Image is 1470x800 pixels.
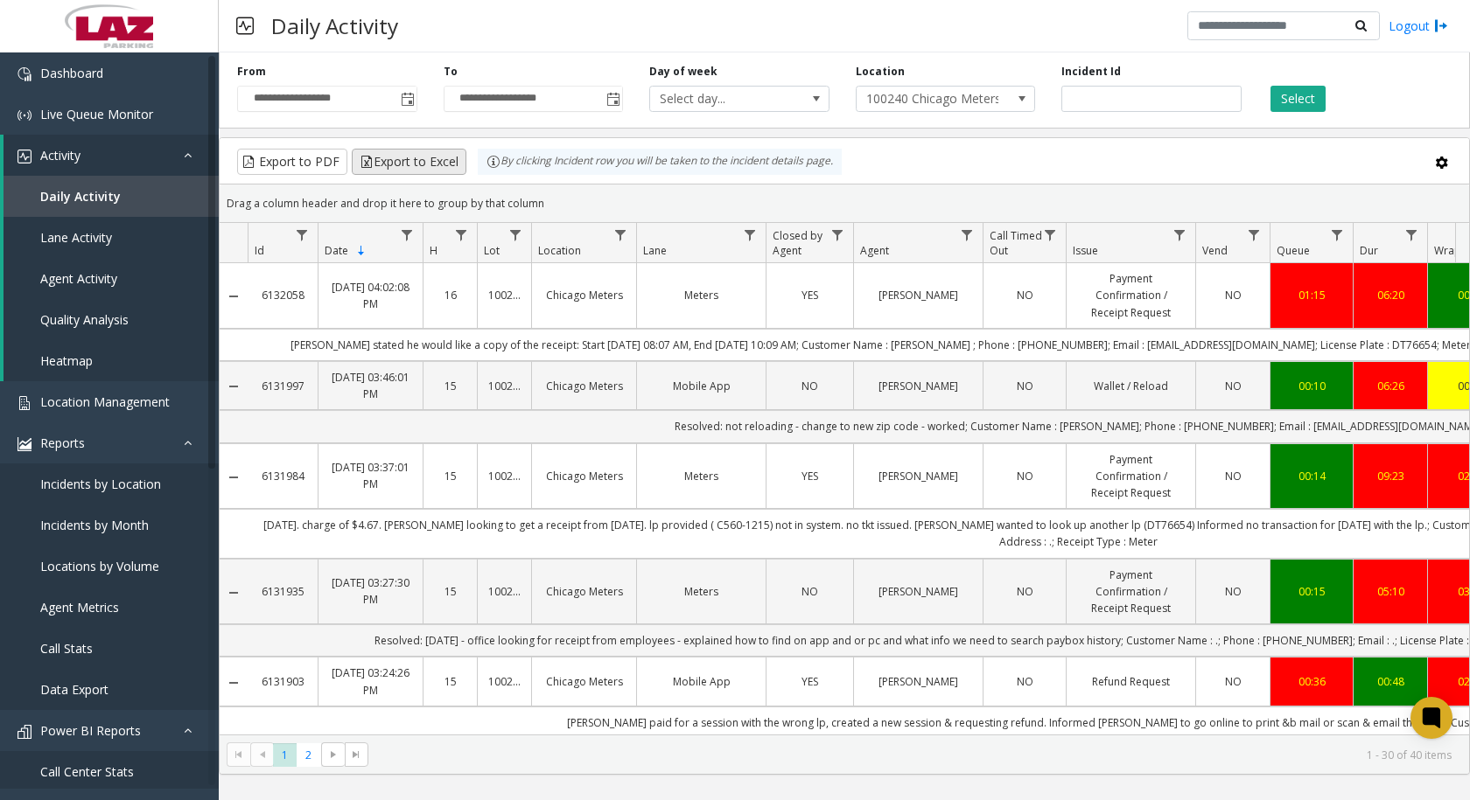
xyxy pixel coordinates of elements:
[273,743,297,767] span: Page 1
[434,583,466,600] a: 15
[1364,378,1417,394] div: 06:26
[488,287,521,303] a: 100240
[321,742,345,767] span: Go to the next page
[856,64,905,80] label: Location
[1225,584,1242,599] span: NO
[329,664,412,698] a: [DATE] 03:24:26 PM
[488,583,521,600] a: 100240
[990,228,1042,258] span: Call Timed Out
[1225,674,1242,689] span: NO
[397,87,416,111] span: Toggle popup
[325,243,348,258] span: Date
[1270,86,1326,112] button: Select
[258,673,307,690] a: 6131903
[864,378,972,394] a: [PERSON_NAME]
[40,722,141,739] span: Power BI Reports
[647,468,755,484] a: Meters
[801,584,818,599] span: NO
[484,243,500,258] span: Lot
[1039,223,1062,247] a: Call Timed Out Filter Menu
[1202,243,1228,258] span: Vend
[352,149,466,175] button: Export to Excel
[40,311,129,328] span: Quality Analysis
[1207,583,1259,600] a: NO
[994,583,1055,600] a: NO
[542,468,626,484] a: Chicago Meters
[237,64,266,80] label: From
[379,748,1452,762] kendo-pager-info: 1 - 30 of 40 items
[994,468,1055,484] a: NO
[1168,223,1192,247] a: Issue Filter Menu
[1077,567,1185,617] a: Payment Confirmation / Receipt Request
[1281,378,1342,394] div: 00:10
[955,223,979,247] a: Agent Filter Menu
[1400,223,1424,247] a: Dur Filter Menu
[864,468,972,484] a: [PERSON_NAME]
[17,150,31,163] img: 'icon'
[329,459,412,492] a: [DATE] 03:37:01 PM
[237,149,347,175] button: Export to PDF
[650,87,793,111] span: Select day...
[1364,287,1417,303] div: 06:20
[1281,287,1342,303] a: 01:15
[1077,378,1185,394] a: Wallet / Reload
[860,243,889,258] span: Agent
[1364,583,1417,600] a: 05:10
[40,352,93,369] span: Heatmap
[220,379,248,393] a: Collapse Details
[1326,223,1349,247] a: Queue Filter Menu
[994,378,1055,394] a: NO
[1277,243,1310,258] span: Queue
[1207,378,1259,394] a: NO
[329,279,412,312] a: [DATE] 04:02:08 PM
[220,586,248,600] a: Collapse Details
[777,673,843,690] a: YES
[40,640,93,657] span: Call Stats
[262,4,407,47] h3: Daily Activity
[326,748,340,762] span: Go to the next page
[1364,673,1417,690] div: 00:48
[738,223,762,247] a: Lane Filter Menu
[994,673,1055,690] a: NO
[3,217,219,258] a: Lane Activity
[395,223,419,247] a: Date Filter Menu
[647,583,755,600] a: Meters
[1281,583,1342,600] a: 00:15
[1364,468,1417,484] a: 09:23
[3,299,219,340] a: Quality Analysis
[1207,673,1259,690] a: NO
[1281,673,1342,690] a: 00:36
[40,435,85,451] span: Reports
[3,340,219,381] a: Heatmap
[1207,468,1259,484] a: NO
[994,287,1055,303] a: NO
[40,393,170,410] span: Location Management
[488,468,521,484] a: 100240
[220,676,248,690] a: Collapse Details
[542,378,626,394] a: Chicago Meters
[329,369,412,402] a: [DATE] 03:46:01 PM
[1077,270,1185,321] a: Payment Confirmation / Receipt Request
[434,378,466,394] a: 15
[236,4,254,47] img: pageIcon
[434,673,466,690] a: 15
[864,583,972,600] a: [PERSON_NAME]
[504,223,528,247] a: Lot Filter Menu
[488,673,521,690] a: 100240
[40,558,159,574] span: Locations by Volume
[1061,64,1121,80] label: Incident Id
[864,673,972,690] a: [PERSON_NAME]
[40,229,112,246] span: Lane Activity
[430,243,437,258] span: H
[773,228,822,258] span: Closed by Agent
[220,223,1469,734] div: Data table
[1077,673,1185,690] a: Refund Request
[349,748,363,762] span: Go to the last page
[1225,288,1242,303] span: NO
[777,583,843,600] a: NO
[542,287,626,303] a: Chicago Meters
[1281,468,1342,484] div: 00:14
